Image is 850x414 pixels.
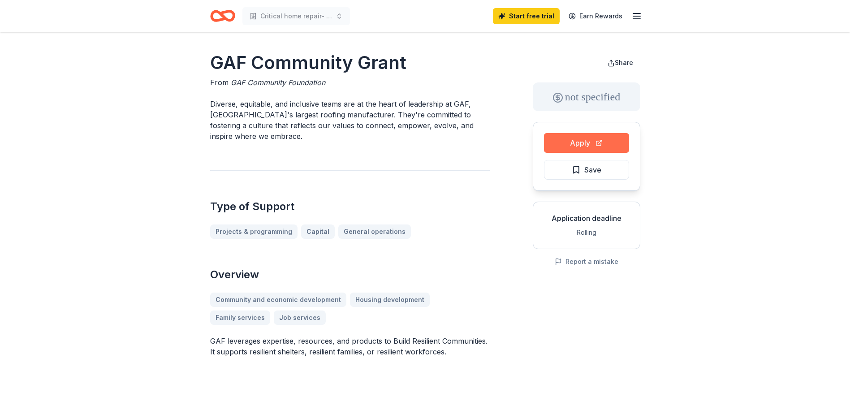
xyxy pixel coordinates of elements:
span: Share [615,59,633,66]
div: From [210,77,490,88]
h2: Overview [210,267,490,282]
a: Projects & programming [210,224,298,239]
a: General operations [338,224,411,239]
span: Critical home repair- Seniors and Veterans [260,11,332,22]
h1: GAF Community Grant [210,50,490,75]
div: Application deadline [540,213,633,224]
span: GAF Community Foundation [231,78,325,87]
div: not specified [533,82,640,111]
button: Save [544,160,629,180]
button: Apply [544,133,629,153]
p: Diverse, equitable, and inclusive teams are at the heart of leadership at GAF, [GEOGRAPHIC_DATA]'... [210,99,490,142]
span: Save [584,164,601,176]
p: GAF leverages expertise, resources, and products to Build Resilient Communities. It supports resi... [210,336,490,357]
button: Share [600,54,640,72]
button: Report a mistake [555,256,618,267]
a: Start free trial [493,8,560,24]
a: Earn Rewards [563,8,628,24]
h2: Type of Support [210,199,490,214]
a: Capital [301,224,335,239]
a: Home [210,5,235,26]
div: Rolling [540,227,633,238]
button: Critical home repair- Seniors and Veterans [242,7,350,25]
